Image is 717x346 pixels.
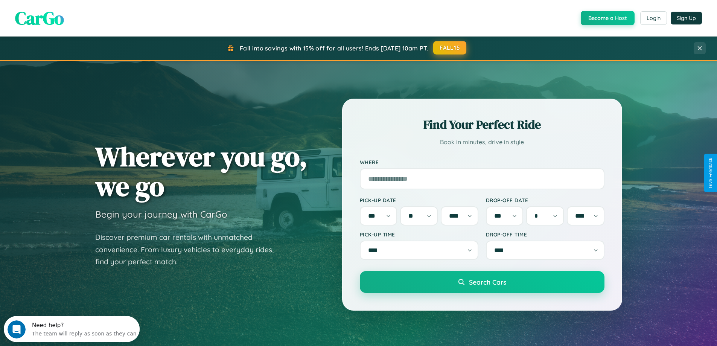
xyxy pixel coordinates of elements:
[240,44,428,52] span: Fall into savings with 15% off for all users! Ends [DATE] 10am PT.
[28,12,133,20] div: The team will reply as soon as they can
[15,6,64,30] span: CarGo
[671,12,702,24] button: Sign Up
[4,316,140,342] iframe: Intercom live chat discovery launcher
[360,231,478,238] label: Pick-up Time
[95,142,308,201] h1: Wherever you go, we go
[486,197,604,203] label: Drop-off Date
[95,231,283,268] p: Discover premium car rentals with unmatched convenience. From luxury vehicles to everyday rides, ...
[640,11,667,25] button: Login
[360,116,604,133] h2: Find Your Perfect Ride
[360,159,604,165] label: Where
[95,209,227,220] h3: Begin your journey with CarGo
[360,271,604,293] button: Search Cars
[3,3,140,24] div: Open Intercom Messenger
[486,231,604,238] label: Drop-off Time
[433,41,466,55] button: FALL15
[581,11,635,25] button: Become a Host
[469,278,506,286] span: Search Cars
[708,158,713,188] div: Give Feedback
[360,197,478,203] label: Pick-up Date
[8,320,26,338] iframe: Intercom live chat
[28,6,133,12] div: Need help?
[360,137,604,148] p: Book in minutes, drive in style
